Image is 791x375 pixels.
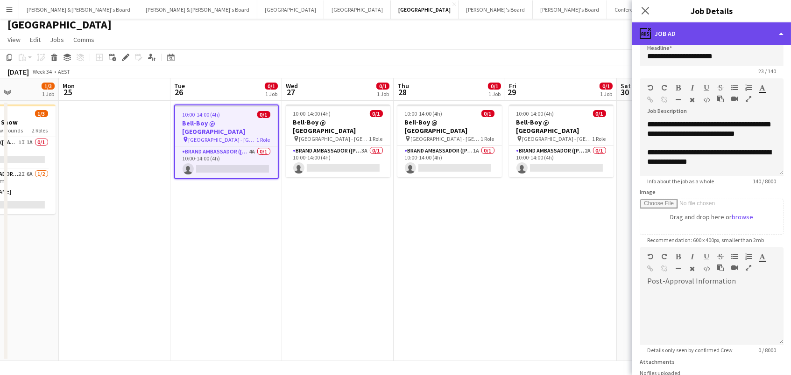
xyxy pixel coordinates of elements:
a: Edit [26,34,44,46]
span: 1 Role [481,135,494,142]
button: Conference Board [607,0,665,19]
h3: Bell-Boy @ [GEOGRAPHIC_DATA] [286,118,390,135]
span: Info about the job as a whole [640,178,721,185]
span: 25 [61,87,75,97]
button: Clear Formatting [689,96,696,104]
span: 0/1 [257,111,270,118]
span: Week 34 [31,68,54,75]
button: Fullscreen [745,264,752,271]
button: Paste as plain text [717,264,724,271]
span: 0/1 [376,83,389,90]
span: View [7,35,21,44]
button: Fullscreen [745,95,752,103]
button: Horizontal Line [675,96,682,104]
span: 0/1 [593,110,606,117]
button: Redo [661,253,668,260]
span: 0/1 [265,83,278,90]
app-card-role: Brand Ambassador ([PERSON_NAME])1A0/110:00-14:00 (4h) [397,146,502,177]
div: 1 Job [265,90,277,97]
app-job-card: 10:00-14:00 (4h)0/1Bell-Boy @ [GEOGRAPHIC_DATA] [GEOGRAPHIC_DATA] - [GEOGRAPHIC_DATA]1 RoleBrand ... [174,104,279,179]
span: 10:00-14:00 (4h) [516,110,554,117]
app-card-role: Brand Ambassador ([PERSON_NAME])4A0/110:00-14:00 (4h) [175,146,278,178]
span: 1 Role [369,135,383,142]
button: Undo [647,253,654,260]
app-job-card: 10:00-14:00 (4h)0/1Bell-Boy @ [GEOGRAPHIC_DATA] [GEOGRAPHIC_DATA] - [GEOGRAPHIC_DATA]1 RoleBrand ... [286,104,390,177]
button: Strikethrough [717,253,724,260]
button: Text Color [759,253,766,260]
button: [PERSON_NAME]'s Board [533,0,607,19]
a: Jobs [46,34,68,46]
button: Bold [675,84,682,91]
button: [PERSON_NAME] & [PERSON_NAME]'s Board [19,0,138,19]
label: Attachments [640,358,675,365]
span: Recommendation: 600 x 400px, smaller than 2mb [640,236,771,243]
button: Ordered List [745,253,752,260]
div: 1 Job [377,90,389,97]
span: 26 [173,87,185,97]
span: 28 [396,87,409,97]
span: Comms [73,35,94,44]
app-card-role: Brand Ambassador ([PERSON_NAME])2A0/110:00-14:00 (4h) [509,146,614,177]
h3: Bell-Boy @ [GEOGRAPHIC_DATA] [175,119,278,136]
button: Unordered List [731,253,738,260]
button: Bold [675,253,682,260]
span: [GEOGRAPHIC_DATA] - [GEOGRAPHIC_DATA] [411,135,481,142]
button: Text Color [759,84,766,91]
span: Wed [286,82,298,90]
span: 0/1 [600,83,613,90]
span: 0/1 [488,83,501,90]
button: Unordered List [731,84,738,91]
h3: Job Details [632,5,791,17]
button: [GEOGRAPHIC_DATA] [257,0,324,19]
div: 1 Job [42,90,54,97]
span: Mon [63,82,75,90]
h3: Bell-Boy @ [GEOGRAPHIC_DATA] [397,118,502,135]
span: [GEOGRAPHIC_DATA] - [GEOGRAPHIC_DATA] [189,136,257,143]
button: HTML Code [703,96,710,104]
span: 30 [619,87,631,97]
a: Comms [70,34,98,46]
div: 1 Job [600,90,612,97]
span: 140 / 8000 [745,178,784,185]
span: 0/1 [481,110,494,117]
span: 1 Role [257,136,270,143]
button: HTML Code [703,265,710,272]
span: 29 [508,87,516,97]
span: 27 [284,87,298,97]
button: [PERSON_NAME]'s Board [459,0,533,19]
button: Horizontal Line [675,265,682,272]
button: Redo [661,84,668,91]
span: [GEOGRAPHIC_DATA] - [GEOGRAPHIC_DATA] [299,135,369,142]
button: Insert video [731,264,738,271]
span: 0 / 8000 [751,347,784,354]
button: Italic [689,253,696,260]
span: Jobs [50,35,64,44]
div: 1 Job [488,90,501,97]
span: 10:00-14:00 (4h) [183,111,220,118]
button: [GEOGRAPHIC_DATA] [391,0,459,19]
button: Undo [647,84,654,91]
div: [DATE] [7,67,29,76]
a: View [4,34,24,46]
button: [PERSON_NAME] & [PERSON_NAME]'s Board [138,0,257,19]
span: Sat [621,82,631,90]
span: 10:00-14:00 (4h) [405,110,443,117]
span: 1 Role [593,135,606,142]
button: Paste as plain text [717,95,724,103]
span: [GEOGRAPHIC_DATA] - [GEOGRAPHIC_DATA] [523,135,593,142]
app-job-card: 10:00-14:00 (4h)0/1Bell-Boy @ [GEOGRAPHIC_DATA] [GEOGRAPHIC_DATA] - [GEOGRAPHIC_DATA]1 RoleBrand ... [509,104,614,177]
span: Edit [30,35,41,44]
button: [GEOGRAPHIC_DATA] [324,0,391,19]
app-job-card: 10:00-14:00 (4h)0/1Bell-Boy @ [GEOGRAPHIC_DATA] [GEOGRAPHIC_DATA] - [GEOGRAPHIC_DATA]1 RoleBrand ... [397,104,502,177]
h3: Bell-Boy @ [GEOGRAPHIC_DATA] [509,118,614,135]
span: 2 Roles [32,127,48,134]
div: AEST [58,68,70,75]
span: Details only seen by confirmed Crew [640,347,740,354]
span: Fri [509,82,516,90]
button: Clear Formatting [689,265,696,272]
button: Insert video [731,95,738,103]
